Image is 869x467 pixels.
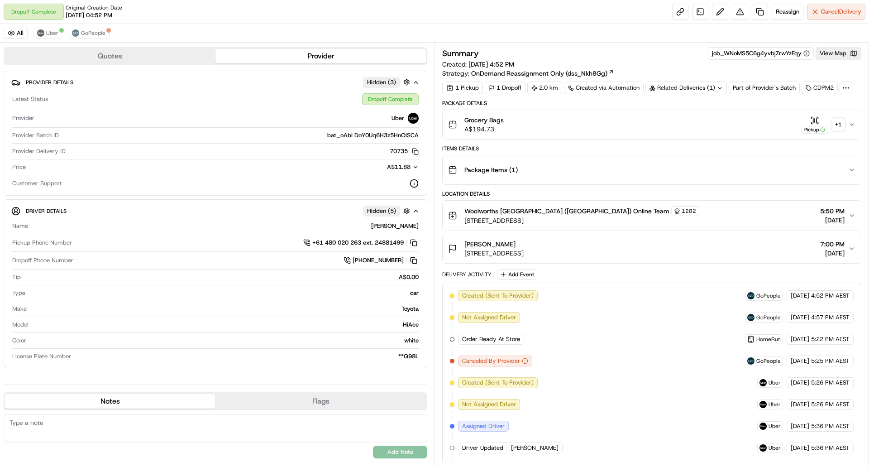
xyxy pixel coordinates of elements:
[12,239,72,247] span: Pickup Phone Number
[464,249,524,258] span: [STREET_ADDRESS]
[30,305,419,313] div: Toyota
[759,401,767,408] img: uber-new-logo.jpeg
[30,337,419,345] div: white
[747,314,754,321] img: gopeople_logo.png
[811,379,850,387] span: 5:26 PM AEST
[791,379,809,387] span: [DATE]
[443,155,861,184] button: Package Items (1)
[72,29,79,37] img: gopeople_logo.png
[816,47,861,60] button: View Map
[820,249,845,258] span: [DATE]
[363,205,412,217] button: Hidden (5)
[820,216,845,225] span: [DATE]
[443,234,861,263] button: [PERSON_NAME][STREET_ADDRESS]7:00 PM[DATE]
[33,28,62,39] button: Uber
[645,82,727,94] div: Related Deliveries (1)
[26,207,67,215] span: Driver Details
[712,49,810,58] button: job_WNoMS5C6g4yvbjZrwYzFqy
[791,422,809,430] span: [DATE]
[462,335,520,343] span: Order Ready At Store
[462,292,534,300] span: Created (Sent To Provider)
[471,69,614,78] a: OnDemand Reassignment Only (dss_Nkh8Gg)
[811,335,850,343] span: 5:22 PM AEST
[769,379,781,386] span: Uber
[464,165,518,174] span: Package Items ( 1 )
[468,60,514,68] span: [DATE] 4:52 PM
[462,379,534,387] span: Created (Sent To Provider)
[811,400,850,409] span: 5:26 PM AEST
[390,147,419,155] button: 70735
[682,207,696,215] span: 1282
[811,357,850,365] span: 5:25 PM AEST
[747,292,754,299] img: gopeople_logo.png
[820,240,845,249] span: 7:00 PM
[12,131,59,140] span: Provider Batch ID
[32,222,419,230] div: [PERSON_NAME]
[769,444,781,452] span: Uber
[442,82,483,94] div: 1 Pickup
[462,313,516,322] span: Not Assigned Driver
[5,49,215,63] button: Quotes
[791,335,809,343] span: [DATE]
[29,289,419,297] div: car
[811,444,850,452] span: 5:36 PM AEST
[12,163,26,171] span: Price
[801,116,845,134] button: Pickup+1
[464,125,504,134] span: A$194.73
[811,292,850,300] span: 4:52 PM AEST
[802,82,838,94] div: CDPM2
[12,321,29,329] span: Model
[756,292,781,299] span: GoPeople
[12,289,25,297] span: Type
[776,8,799,16] span: Reassign
[443,201,861,231] button: Woolworths [GEOGRAPHIC_DATA] ([GEOGRAPHIC_DATA]) Online Team1282[STREET_ADDRESS]5:50 PM[DATE]
[791,292,809,300] span: [DATE]
[820,207,845,216] span: 5:50 PM
[327,131,419,140] span: bat_oAbLDoY0Uq6H3z5HnOlSCA
[527,82,562,94] div: 2.0 km
[464,207,669,216] span: Woolworths [GEOGRAPHIC_DATA] ([GEOGRAPHIC_DATA]) Online Team
[462,357,520,365] span: Canceled By Provider
[485,82,525,94] div: 1 Dropoff
[12,305,27,313] span: Make
[772,4,803,20] button: Reassign
[387,163,411,171] span: A$11.88
[769,401,781,408] span: Uber
[807,4,865,20] button: CancelDelivery
[303,238,419,248] a: +61 480 020 263 ext. 24881499
[471,69,607,78] span: OnDemand Reassignment Only (dss_Nkh8Gg)
[564,82,644,94] a: Created via Automation
[363,77,412,88] button: Hidden (3)
[12,147,66,155] span: Provider Delivery ID
[4,28,28,39] button: All
[339,163,419,171] button: A$11.88
[759,444,767,452] img: uber-new-logo.jpeg
[37,29,44,37] img: uber-new-logo.jpeg
[462,422,505,430] span: Assigned Driver
[442,49,479,58] h3: Summary
[832,118,845,131] div: + 1
[24,273,419,281] div: A$0.00
[464,116,504,125] span: Grocery Bags
[353,256,404,265] span: [PHONE_NUMBER]
[511,444,559,452] span: [PERSON_NAME]
[344,255,419,265] a: [PHONE_NUMBER]
[81,29,105,37] span: GoPeople
[215,394,426,409] button: Flags
[12,352,71,361] span: License Plate Number
[11,75,420,90] button: Provider DetailsHidden (3)
[791,313,809,322] span: [DATE]
[26,79,73,86] span: Provider Details
[66,4,122,11] span: Original Creation Date
[32,321,419,329] div: HiAce
[312,239,404,247] span: +61 480 020 263 ext. 24881499
[811,422,850,430] span: 5:36 PM AEST
[464,216,699,225] span: [STREET_ADDRESS]
[46,29,58,37] span: Uber
[791,357,809,365] span: [DATE]
[12,95,48,103] span: Latest Status
[801,116,828,134] button: Pickup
